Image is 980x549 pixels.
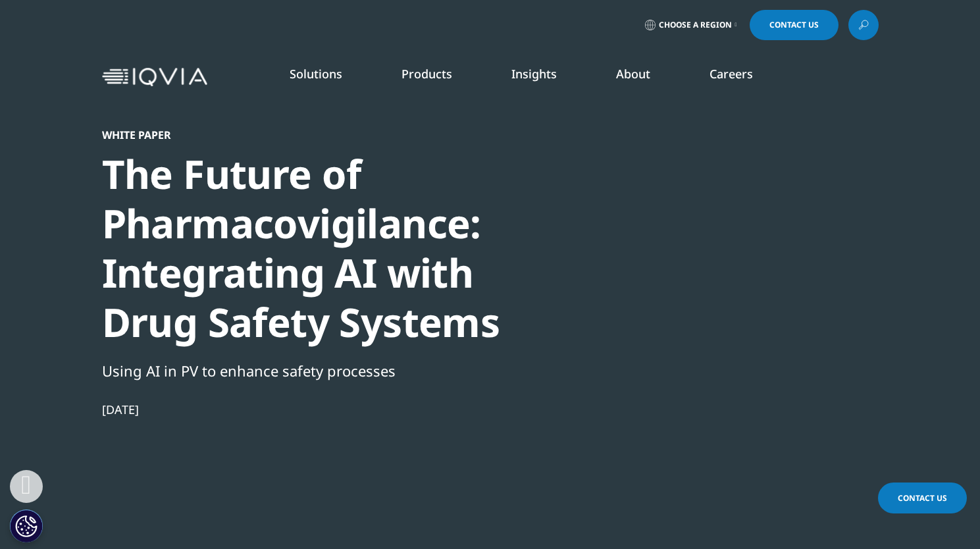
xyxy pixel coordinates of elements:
[511,66,557,82] a: Insights
[102,359,554,382] div: Using AI in PV to enhance safety processes
[750,10,838,40] a: Contact Us
[709,66,753,82] a: Careers
[213,46,879,108] nav: Primary
[659,20,732,30] span: Choose a Region
[102,402,554,417] div: [DATE]
[102,128,554,142] div: White Paper
[401,66,452,82] a: Products
[10,510,43,542] button: Cookie 設定
[878,483,967,513] a: Contact Us
[616,66,650,82] a: About
[898,492,947,504] span: Contact Us
[102,149,554,347] div: The Future of Pharmacovigilance: Integrating AI with Drug Safety Systems
[769,21,819,29] span: Contact Us
[290,66,342,82] a: Solutions
[102,68,207,87] img: IQVIA Healthcare Information Technology and Pharma Clinical Research Company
